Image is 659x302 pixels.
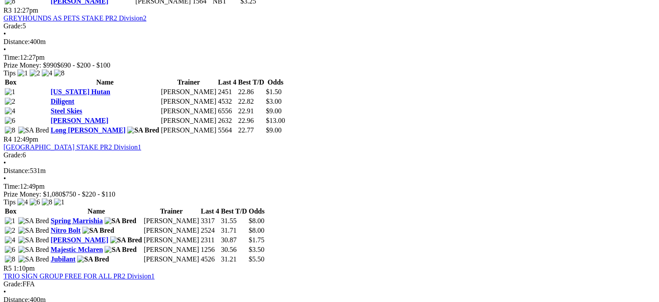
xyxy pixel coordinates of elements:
span: Grade: [3,280,23,288]
th: Trainer [160,78,216,87]
img: SA Bred [18,246,49,254]
img: 8 [42,198,52,206]
a: [PERSON_NAME] [51,117,108,124]
td: [PERSON_NAME] [143,236,199,244]
img: 8 [5,126,15,134]
a: TRIO SIGN GROUP FREE FOR ALL PR2 Division1 [3,272,155,280]
td: 22.86 [238,88,265,96]
td: 31.71 [220,226,247,235]
td: 22.91 [238,107,265,115]
span: Box [5,78,17,86]
td: 5564 [218,126,237,135]
td: 22.77 [238,126,265,135]
img: SA Bred [18,255,49,263]
span: $690 - $200 - $100 [57,61,111,69]
a: Jubilant [51,255,75,263]
span: • [3,30,6,37]
img: 1 [17,69,28,77]
a: [GEOGRAPHIC_DATA] STAKE PR2 Division1 [3,143,141,151]
th: Trainer [143,207,199,216]
div: 6 [3,151,656,159]
span: R4 [3,136,12,143]
td: 3317 [200,217,220,225]
div: Prize Money: $990 [3,61,656,69]
td: 22.96 [238,116,265,125]
img: 8 [5,255,15,263]
span: • [3,159,6,166]
span: $8.00 [249,217,264,224]
img: SA Bred [105,246,136,254]
span: • [3,175,6,182]
img: 6 [30,198,40,206]
a: Majestic Mclaren [51,246,103,253]
td: 6556 [218,107,237,115]
img: SA Bred [127,126,159,134]
span: $5.50 [249,255,264,263]
td: 31.21 [220,255,247,264]
span: R3 [3,7,12,14]
img: 2 [30,69,40,77]
td: 1256 [200,245,220,254]
a: Spring Marrishia [51,217,103,224]
th: Odds [248,207,265,216]
td: 2632 [218,116,237,125]
span: $1.50 [266,88,282,95]
div: FFA [3,280,656,288]
span: $9.00 [266,126,282,134]
img: 1 [54,198,64,206]
img: SA Bred [18,217,49,225]
td: [PERSON_NAME] [160,126,216,135]
td: [PERSON_NAME] [143,217,199,225]
span: • [3,46,6,53]
td: 2311 [200,236,220,244]
span: Grade: [3,22,23,30]
span: Time: [3,54,20,61]
img: 6 [5,246,15,254]
span: $8.00 [249,227,264,234]
img: 4 [17,198,28,206]
img: 4 [5,236,15,244]
div: 531m [3,167,656,175]
a: GREYHOUNDS AS PETS STAKE PR2 Division2 [3,14,146,22]
div: Prize Money: $1,080 [3,190,656,198]
th: Last 4 [218,78,237,87]
img: SA Bred [18,126,49,134]
img: 8 [54,69,64,77]
th: Best T/D [238,78,265,87]
div: 12:27pm [3,54,656,61]
div: 12:49pm [3,183,656,190]
span: Grade: [3,151,23,159]
span: $750 - $220 - $110 [62,190,115,198]
th: Name [50,207,142,216]
a: Steel Skies [51,107,82,115]
span: 1:10pm [14,265,35,272]
span: • [3,288,6,295]
td: [PERSON_NAME] [160,107,216,115]
td: [PERSON_NAME] [143,226,199,235]
td: 22.82 [238,97,265,106]
a: [PERSON_NAME] [51,236,108,244]
td: [PERSON_NAME] [143,245,199,254]
span: Time: [3,183,20,190]
img: SA Bred [110,236,142,244]
a: [US_STATE] Hutan [51,88,110,95]
span: $13.00 [266,117,285,124]
img: SA Bred [18,227,49,234]
img: SA Bred [77,255,109,263]
td: 31.55 [220,217,247,225]
img: 4 [5,107,15,115]
td: [PERSON_NAME] [160,88,216,96]
span: $3.00 [266,98,282,105]
td: 30.87 [220,236,247,244]
div: 400m [3,38,656,46]
td: 30.56 [220,245,247,254]
img: 2 [5,227,15,234]
span: $1.75 [249,236,264,244]
span: Distance: [3,38,30,45]
img: SA Bred [18,236,49,244]
span: Distance: [3,167,30,174]
th: Odds [266,78,286,87]
span: 12:27pm [14,7,38,14]
span: $9.00 [266,107,282,115]
a: Diligent [51,98,74,105]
